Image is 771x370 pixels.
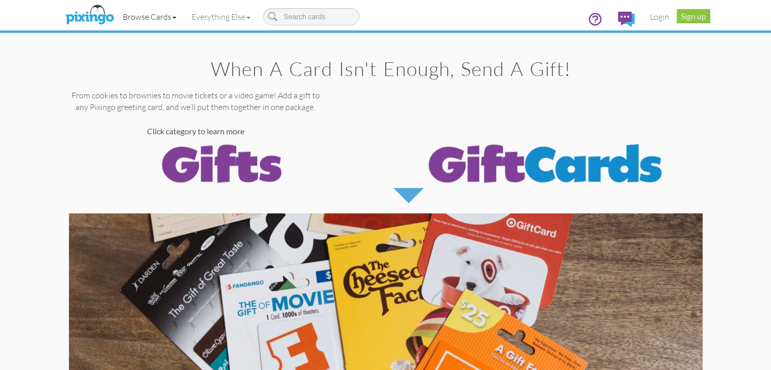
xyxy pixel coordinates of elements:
[642,4,677,29] a: Login
[618,12,635,27] img: comments.svg
[63,3,117,28] img: pixingo logo
[263,8,359,25] input: Search cards
[69,90,322,113] p: From cookies to brownies to movie tickets or a video game! Add a gift to any Pixingo greeting car...
[147,126,244,136] strong: Click category to learn more
[69,137,373,188] img: gifts-toggle.png
[184,4,258,29] a: Everything Else
[770,369,771,370] iframe: Chat
[677,9,710,23] a: Sign up
[115,4,184,29] a: Browse Cards
[79,58,703,80] h1: When a Card isn't enough, send a gift!
[393,137,697,188] img: gift-cards-toggle2.png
